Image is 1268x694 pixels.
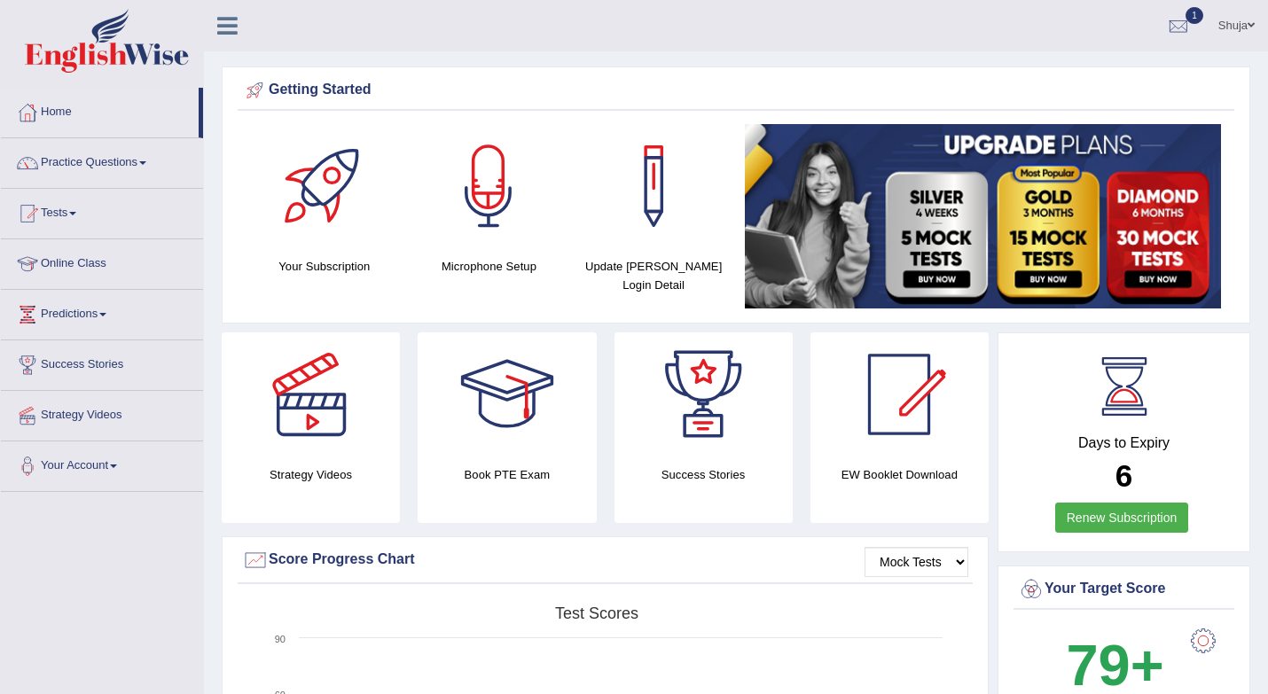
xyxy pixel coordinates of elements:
[1,189,203,233] a: Tests
[555,604,638,622] tspan: Test scores
[1018,435,1230,451] h4: Days to Expiry
[580,257,727,294] h4: Update [PERSON_NAME] Login Detail
[1,441,203,486] a: Your Account
[1,290,203,334] a: Predictions
[745,124,1221,308] img: small5.jpg
[614,465,793,484] h4: Success Stories
[1,391,203,435] a: Strategy Videos
[242,77,1230,104] div: Getting Started
[251,257,398,276] h4: Your Subscription
[1,340,203,385] a: Success Stories
[1,239,203,284] a: Online Class
[1,138,203,183] a: Practice Questions
[275,634,286,644] text: 90
[1018,576,1230,603] div: Your Target Score
[416,257,563,276] h4: Microphone Setup
[418,465,596,484] h4: Book PTE Exam
[1186,7,1203,24] span: 1
[1115,458,1132,493] b: 6
[222,465,400,484] h4: Strategy Videos
[242,547,968,573] div: Score Progress Chart
[1,88,199,132] a: Home
[810,465,989,484] h4: EW Booklet Download
[1055,503,1189,533] a: Renew Subscription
